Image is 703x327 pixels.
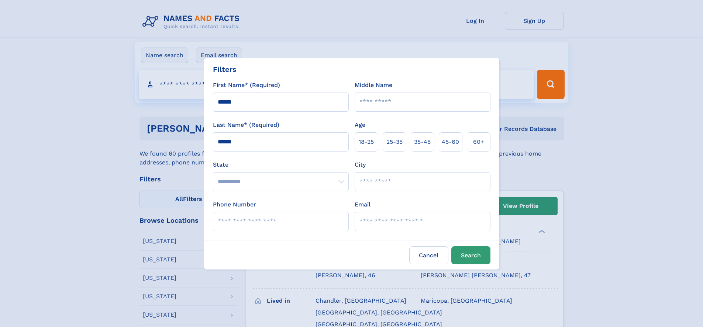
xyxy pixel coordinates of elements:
label: Age [355,121,365,129]
label: State [213,160,349,169]
button: Search [451,246,490,264]
span: 18‑25 [359,138,374,146]
label: First Name* (Required) [213,81,280,90]
label: Middle Name [355,81,392,90]
label: Email [355,200,371,209]
span: 60+ [473,138,484,146]
span: 45‑60 [442,138,459,146]
span: 25‑35 [386,138,403,146]
label: Phone Number [213,200,256,209]
label: City [355,160,366,169]
div: Filters [213,64,237,75]
label: Last Name* (Required) [213,121,279,129]
label: Cancel [409,246,448,264]
span: 35‑45 [414,138,431,146]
